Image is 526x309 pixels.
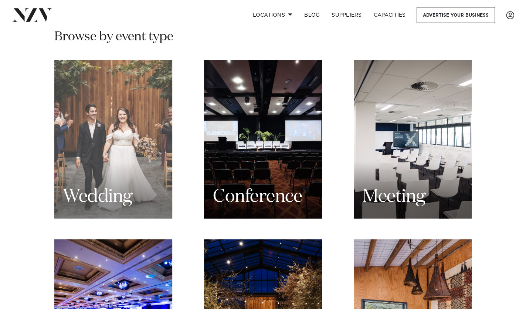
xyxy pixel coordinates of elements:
a: Locations [247,7,298,23]
a: Capacities [368,7,412,23]
h2: Browse by event type [54,28,472,45]
a: Meeting Meeting [354,60,472,218]
a: Conference Conference [204,60,322,218]
h3: Wedding [63,185,132,208]
h3: Meeting [363,185,425,208]
a: Wedding Wedding [54,60,172,218]
img: nzv-logo.png [12,8,52,21]
a: BLOG [298,7,326,23]
a: Advertise your business [417,7,495,23]
h3: Conference [213,185,302,208]
a: SUPPLIERS [326,7,367,23]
